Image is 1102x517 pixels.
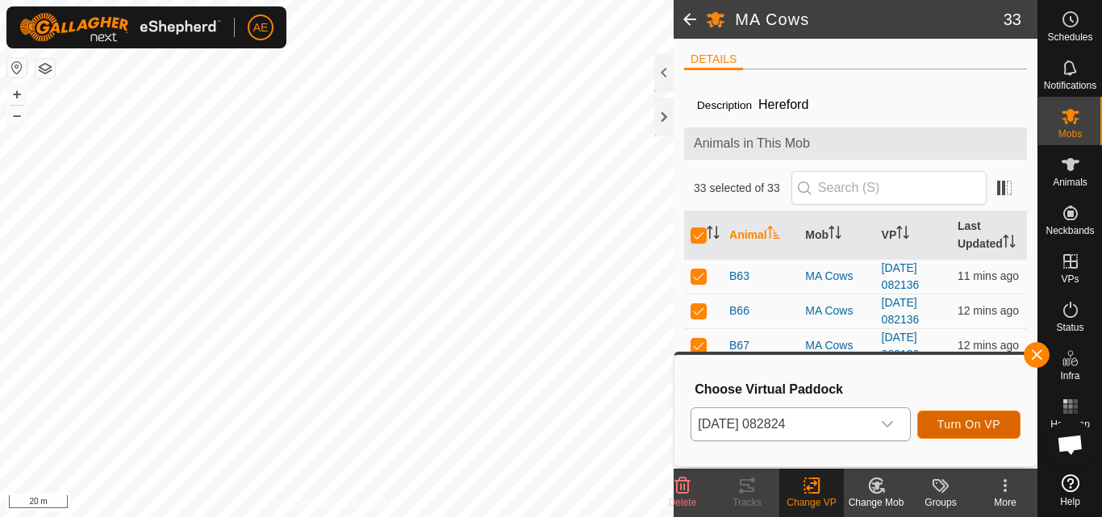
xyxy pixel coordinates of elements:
button: Turn On VP [917,411,1021,439]
span: Status [1056,323,1083,332]
div: More [973,495,1037,510]
p-sorticon: Activate to sort [1003,237,1016,250]
p-sorticon: Activate to sort [707,228,720,241]
input: Search (S) [791,171,987,205]
span: 2025-09-06 082824 [691,408,870,440]
a: Open chat [1046,420,1095,469]
div: Change VP [779,495,844,510]
span: 6 Sept 2025, 1:20 pm [958,269,1019,282]
th: Mob [799,211,875,260]
span: B67 [729,337,749,354]
span: Hereford [752,91,815,118]
li: DETAILS [684,51,743,70]
div: Tracks [715,495,779,510]
span: 33 selected of 33 [694,180,791,197]
span: Neckbands [1046,226,1094,236]
a: Help [1038,468,1102,513]
span: Animals in This Mob [694,134,1017,153]
span: Notifications [1044,81,1096,90]
button: Map Layers [35,59,55,78]
span: 6 Sept 2025, 1:20 pm [958,339,1019,352]
span: B63 [729,268,749,285]
span: Animals [1053,177,1087,187]
h2: MA Cows [735,10,1004,29]
img: Gallagher Logo [19,13,221,42]
div: MA Cows [805,268,868,285]
p-sorticon: Activate to sort [896,228,909,241]
span: Mobs [1058,129,1082,139]
th: Last Updated [951,211,1027,260]
span: B66 [729,302,749,319]
label: Description [697,99,752,111]
span: Heatmap [1050,419,1090,429]
button: Reset Map [7,58,27,77]
button: – [7,106,27,125]
span: Delete [669,497,697,508]
div: Groups [908,495,973,510]
span: Infra [1060,371,1079,381]
a: [DATE] 082136 [882,296,920,326]
p-sorticon: Activate to sort [767,228,780,241]
span: Help [1060,497,1080,507]
a: Privacy Policy [273,496,334,511]
a: [DATE] 082136 [882,261,920,291]
span: AE [253,19,269,36]
span: Turn On VP [937,418,1000,431]
span: 33 [1004,7,1021,31]
th: VP [875,211,951,260]
button: + [7,85,27,104]
div: Change Mob [844,495,908,510]
div: MA Cows [805,302,868,319]
div: dropdown trigger [871,408,904,440]
p-sorticon: Activate to sort [829,228,841,241]
th: Animal [723,211,799,260]
span: 6 Sept 2025, 1:20 pm [958,304,1019,317]
h3: Choose Virtual Paddock [695,381,1021,397]
span: Schedules [1047,32,1092,42]
div: MA Cows [805,337,868,354]
a: [DATE] 082136 [882,331,920,361]
span: VPs [1061,274,1079,284]
a: Contact Us [353,496,400,511]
